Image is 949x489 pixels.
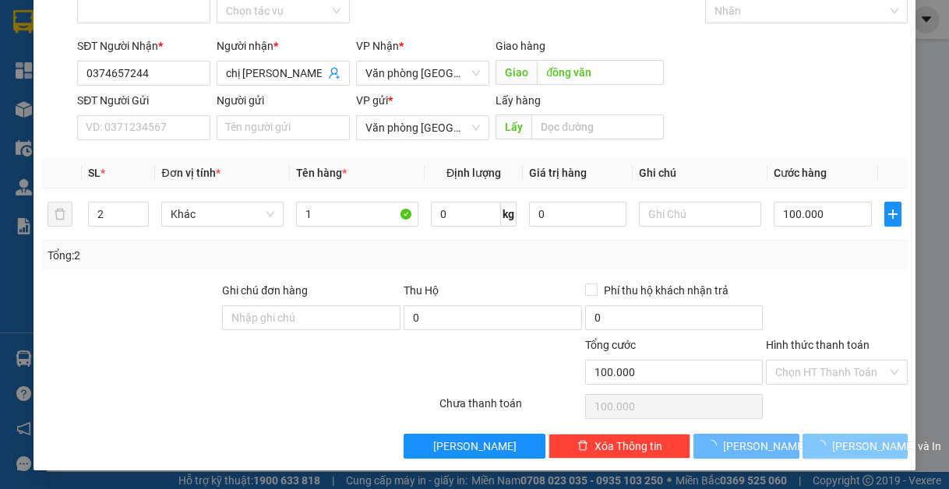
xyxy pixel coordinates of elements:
span: Xóa Thông tin [594,438,662,455]
span: Định lượng [446,167,501,179]
div: SĐT Người Gửi [77,92,210,109]
input: 0 [529,202,626,227]
span: user-add [328,67,340,79]
span: loading [815,440,832,451]
b: XE GIƯỜNG NẰM CAO CẤP HÙNG THỤC [45,12,163,141]
span: Lấy hàng [496,94,541,107]
span: Đơn vị tính [161,167,220,179]
input: Dọc đường [537,60,664,85]
span: delete [577,440,588,452]
button: [PERSON_NAME] [404,434,545,459]
input: Dọc đường [531,114,664,139]
button: delete [48,202,72,227]
span: [PERSON_NAME] và In [832,438,941,455]
span: Phí thu hộ khách nhận trả [598,282,735,299]
span: VP Nhận [356,40,399,52]
div: Người gửi [217,92,350,109]
button: [PERSON_NAME] và In [803,434,908,459]
span: Tên hàng [296,167,347,179]
div: Chưa thanh toán [438,395,583,422]
span: Văn phòng Tân Kỳ [365,62,480,85]
span: SL [88,167,101,179]
span: Khác [171,202,274,226]
span: Văn phòng Tân Kỳ [365,116,480,139]
span: plus [885,208,901,220]
input: VD: Bàn, Ghế [296,202,418,227]
span: Giao [496,60,537,85]
span: Tổng cước [585,339,636,351]
span: Giao hàng [496,40,545,52]
button: plus [884,202,902,227]
span: kg [501,202,517,227]
label: Ghi chú đơn hàng [222,284,308,297]
button: [PERSON_NAME] [693,434,799,459]
button: deleteXóa Thông tin [549,434,690,459]
th: Ghi chú [633,158,767,188]
input: Ghi chú đơn hàng [222,305,400,330]
input: Ghi Chú [639,202,761,227]
div: SĐT Người Nhận [77,37,210,55]
span: loading [706,440,723,451]
div: VP gửi [356,92,489,109]
span: Thu Hộ [404,284,439,297]
img: logo.jpg [9,40,37,118]
span: [PERSON_NAME] [433,438,517,455]
div: Người nhận [217,37,350,55]
div: Tổng: 2 [48,247,368,264]
span: Giá trị hàng [529,167,587,179]
span: Lấy [496,114,531,139]
label: Hình thức thanh toán [766,339,870,351]
span: [PERSON_NAME] [723,438,806,455]
span: Cước hàng [774,167,827,179]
